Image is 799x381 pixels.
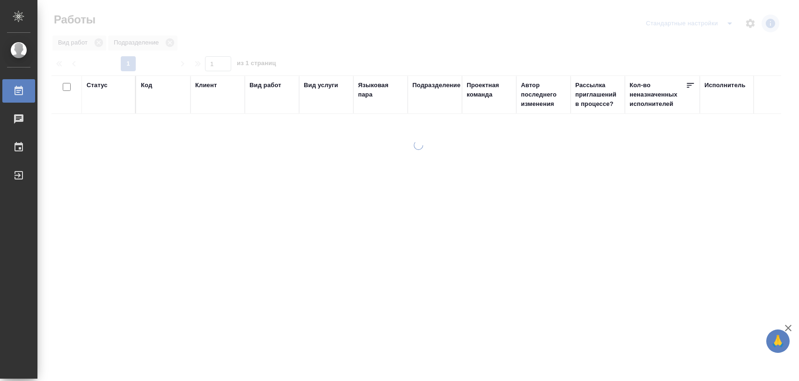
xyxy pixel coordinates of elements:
div: Языковая пара [358,81,403,99]
div: Код [141,81,152,90]
div: Рассылка приглашений в процессе? [575,81,620,109]
div: Кол-во неназначенных исполнителей [630,81,686,109]
div: Автор последнего изменения [521,81,566,109]
div: Статус [87,81,108,90]
span: 🙏 [770,331,786,351]
button: 🙏 [766,329,790,353]
div: Вид услуги [304,81,338,90]
div: Подразделение [412,81,461,90]
div: Проектная команда [467,81,512,99]
div: Клиент [195,81,217,90]
div: Вид работ [249,81,281,90]
div: Исполнитель [704,81,746,90]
